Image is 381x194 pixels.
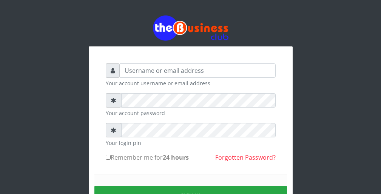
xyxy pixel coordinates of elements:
[106,139,276,147] small: Your login pin
[106,109,276,117] small: Your account password
[106,153,189,162] label: Remember me for
[120,63,276,78] input: Username or email address
[163,153,189,162] b: 24 hours
[215,153,276,162] a: Forgotten Password?
[106,79,276,87] small: Your account username or email address
[106,155,111,160] input: Remember me for24 hours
